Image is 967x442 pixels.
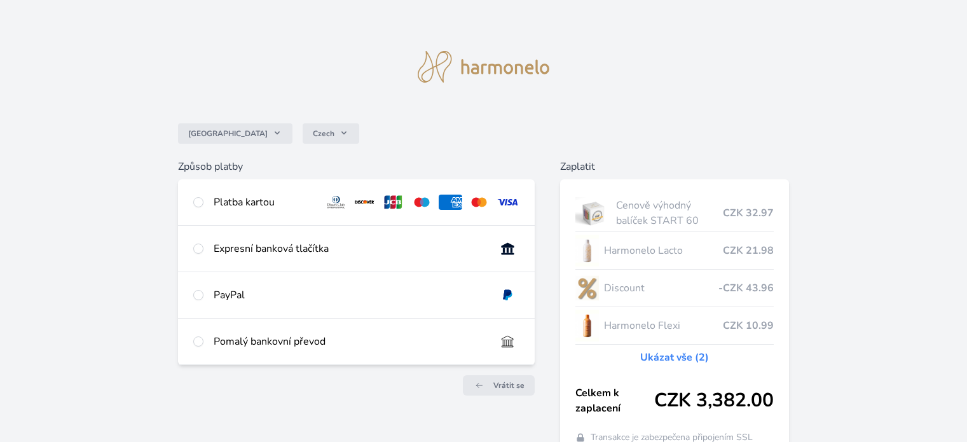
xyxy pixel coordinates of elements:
button: Czech [303,123,359,144]
img: discount-lo.png [575,272,600,304]
button: [GEOGRAPHIC_DATA] [178,123,292,144]
img: visa.svg [496,195,519,210]
img: mc.svg [467,195,491,210]
span: Vrátit se [493,380,525,390]
img: discover.svg [353,195,376,210]
span: Czech [313,128,334,139]
div: Platba kartou [214,195,314,210]
span: [GEOGRAPHIC_DATA] [188,128,268,139]
a: Ukázat vše (2) [640,350,709,365]
span: CZK 3,382.00 [654,389,774,412]
span: CZK 10.99 [723,318,774,333]
img: diners.svg [324,195,348,210]
img: logo.svg [418,51,550,83]
img: maestro.svg [410,195,434,210]
img: start.jpg [575,197,612,229]
img: CLEAN_LACTO_se_stinem_x-hi-lo.jpg [575,235,600,266]
div: Expresní banková tlačítka [214,241,485,256]
div: PayPal [214,287,485,303]
img: paypal.svg [496,287,519,303]
span: Celkem k zaplacení [575,385,654,416]
img: CLEAN_FLEXI_se_stinem_x-hi_(1)-lo.jpg [575,310,600,342]
h6: Zaplatit [560,159,789,174]
div: Pomalý bankovní převod [214,334,485,349]
img: jcb.svg [381,195,405,210]
span: Discount [604,280,718,296]
img: amex.svg [439,195,462,210]
a: Vrátit se [463,375,535,396]
span: Harmonelo Flexi [604,318,722,333]
h6: Způsob platby [178,159,534,174]
img: bankTransfer_IBAN.svg [496,334,519,349]
span: -CZK 43.96 [718,280,774,296]
span: Harmonelo Lacto [604,243,722,258]
span: CZK 32.97 [723,205,774,221]
span: Cenově výhodný balíček START 60 [616,198,722,228]
img: onlineBanking_CZ.svg [496,241,519,256]
span: CZK 21.98 [723,243,774,258]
